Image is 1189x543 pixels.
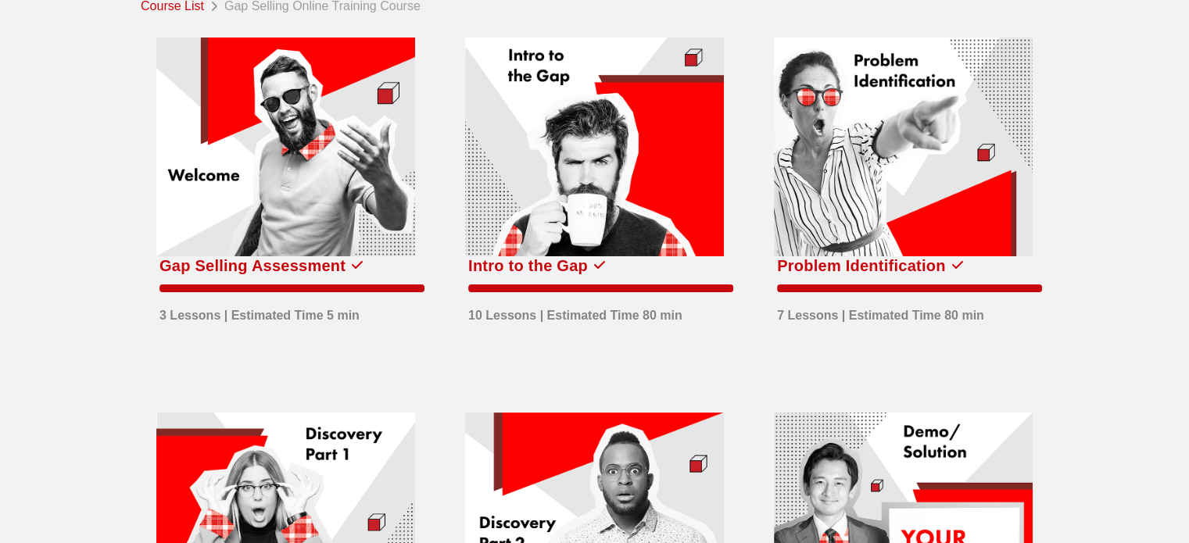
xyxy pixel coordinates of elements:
div: 10 Lessons | Estimated Time 80 min [468,298,682,325]
div: Intro to the Gap [468,253,588,278]
div: 7 Lessons | Estimated Time 80 min [777,298,984,325]
div: 3 Lessons | Estimated Time 5 min [159,298,360,325]
div: Problem Identification [777,253,946,278]
div: Gap Selling Assessment [159,253,346,278]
